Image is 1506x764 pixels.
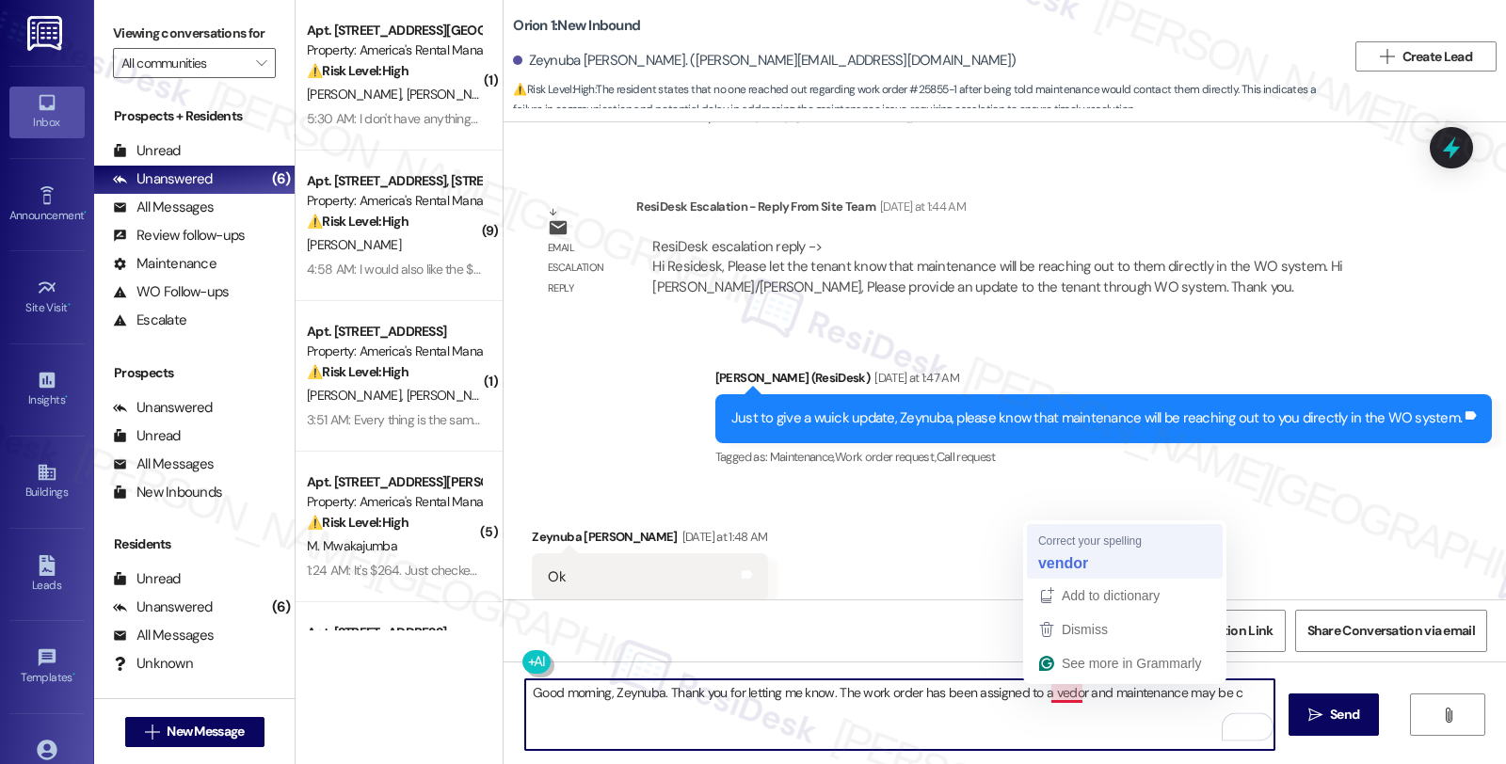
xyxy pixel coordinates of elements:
div: Unanswered [113,169,213,189]
span: [PERSON_NAME] [407,86,501,103]
strong: ⚠️ Risk Level: High [307,514,409,531]
b: Orion 1: New Inbound [513,16,640,36]
div: Unanswered [113,597,213,617]
strong: ⚠️ Risk Level: High [307,62,409,79]
div: Ok [548,567,566,587]
div: ResiDesk escalation reply -> Hi Residesk, Please let the tenant know that maintenance will be rea... [652,237,1342,296]
i:  [145,724,159,740]
span: New Message [167,722,244,741]
img: ResiDesk Logo [27,16,66,51]
label: Viewing conversations for [113,19,276,48]
div: [DATE] at 1:44 AM [875,197,966,216]
button: Send [1289,693,1380,736]
span: • [84,206,87,219]
div: Apt. [STREET_ADDRESS] [307,623,481,643]
span: [PERSON_NAME] [307,387,407,404]
div: Residents [94,534,295,554]
div: [DATE] at 1:48 AM [678,527,768,547]
div: 4:58 AM: I would also like the $50 fee removed for not completing my rent check inspection since ... [307,261,969,278]
div: 5:30 AM: I don't have anything in my spam or junk folders. [307,110,619,127]
span: Get Conversation Link [1143,621,1273,641]
div: New Inbounds [113,483,222,502]
div: Property: America's Rental Managers Portfolio [307,191,481,211]
span: Create Lead [1402,47,1472,67]
div: Apt. [STREET_ADDRESS], [STREET_ADDRESS] [307,171,481,191]
div: Apt. [STREET_ADDRESS] [307,322,481,342]
div: Zeynuba [PERSON_NAME] [532,527,767,553]
strong: ⚠️ Risk Level: High [307,213,409,230]
div: Zeynuba [PERSON_NAME]. ([PERSON_NAME][EMAIL_ADDRESS][DOMAIN_NAME]) [513,51,1016,71]
span: Work order request , [835,449,937,465]
span: [PERSON_NAME] [307,236,401,253]
div: Apt. [STREET_ADDRESS][GEOGRAPHIC_DATA][STREET_ADDRESS] [307,21,481,40]
span: [PERSON_NAME] [407,387,501,404]
div: WO Follow-ups [113,282,229,302]
i:  [1308,708,1322,723]
span: M. Mwakajumba [307,537,397,554]
div: [DATE] at 1:47 AM [870,368,959,388]
a: Insights • [9,364,85,415]
div: Property: America's Rental Managers Portfolio [307,492,481,512]
span: [PERSON_NAME] [307,86,407,103]
button: Create Lead [1355,41,1497,72]
a: Site Visit • [9,272,85,323]
span: • [65,390,68,404]
div: ResiDesk Escalation - Reply From Site Team [636,197,1405,223]
div: (6) [267,165,296,194]
span: Share Conversation via email [1307,621,1475,641]
a: Inbox [9,87,85,137]
button: Share Conversation via email [1295,610,1487,652]
i:  [1441,708,1455,723]
a: Templates • [9,642,85,692]
div: Tagged as: [715,443,1492,470]
div: Property: America's Rental Managers Portfolio [307,40,481,60]
div: 3:51 AM: Every thing is the same, we haven't been doing anything different [307,411,708,428]
div: Unread [113,141,181,161]
div: Review follow-ups [113,226,245,246]
textarea: To enrich screen reader interactions, please activate Accessibility in Grammarly extension settings [525,679,1274,750]
div: All Messages [113,626,214,645]
strong: ⚠️ Risk Level: High [513,82,594,97]
div: Property: America's Rental Managers Portfolio [307,342,481,361]
div: Escalate [113,310,186,330]
strong: ⚠️ Risk Level: High [307,363,409,380]
div: (6) [267,593,296,622]
span: Call request [937,449,996,465]
div: Prospects [94,363,295,383]
div: All Messages [113,454,214,474]
span: • [68,298,71,311]
div: Maintenance [113,254,216,274]
div: Email escalation reply [548,238,621,298]
span: : The resident states that no one reached out regarding work order #25855-1 after being told main... [513,80,1346,120]
span: • [72,668,75,681]
div: Unread [113,569,181,589]
div: Just to give a wuick update, Zeynuba, please know that maintenance will be reaching out to you di... [731,408,1462,428]
span: Maintenance , [770,449,835,465]
button: New Message [125,717,264,747]
span: Send [1330,705,1359,724]
div: Prospects + Residents [94,106,295,126]
div: 1:24 AM: It's $264. Just checked my account to make sure [307,562,620,579]
div: Unanswered [113,398,213,418]
a: Buildings [9,456,85,507]
div: Apt. [STREET_ADDRESS][PERSON_NAME], [STREET_ADDRESS][PERSON_NAME] [307,472,481,492]
a: Leads [9,549,85,600]
div: Unread [113,426,181,446]
div: All Messages [113,198,214,217]
div: [PERSON_NAME] (ResiDesk) [715,368,1492,394]
div: Unknown [113,654,193,674]
i:  [256,56,266,71]
input: All communities [121,48,246,78]
i:  [1380,49,1394,64]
